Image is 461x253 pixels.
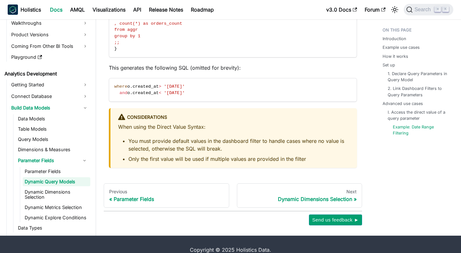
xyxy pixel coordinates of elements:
a: Table Models [16,125,90,134]
a: NextDynamic Dimensions Selection [237,183,362,208]
span: ;; [114,40,119,45]
a: Docs [46,4,66,15]
a: Data Types [16,223,90,232]
span: Search [413,7,435,13]
span: from aggr [114,27,138,32]
button: Send us feedback ► [309,214,362,225]
button: Collapse sidebar category 'Parameter Fields' [79,155,90,166]
a: Introduction [383,36,406,42]
a: I. Access the direct value of a query parameter [388,109,448,121]
img: Holistics [8,4,18,15]
span: > [159,84,161,89]
a: Getting Started [9,80,90,90]
a: Build Relationships [9,234,90,243]
kbd: ⌘ [434,6,441,12]
a: Dynamic Explore Conditions [23,213,90,222]
a: Coming From Other BI Tools [9,41,90,51]
a: 1. Declare Query Parameters in Query Model [388,71,448,83]
a: Data Models [16,114,90,123]
b: Holistics [20,6,41,13]
a: Build Data Models [9,103,90,113]
a: Product Versions [9,30,90,40]
span: created_at [133,84,159,89]
div: Next [242,189,357,195]
div: Considerations [118,113,349,122]
span: '[DATE]' [164,84,185,89]
a: Walkthroughs [9,18,90,28]
a: Playground [9,53,90,62]
span: < [159,91,161,95]
a: Release Notes [145,4,187,15]
a: Analytics Development [3,69,90,78]
a: Dynamic Dimensions Selection [23,188,90,202]
a: v3.0 Docs [322,4,361,15]
a: Query Models [16,135,90,144]
span: } [114,46,117,51]
a: 2. Link Dashboard Filters to Query Parameters [388,85,448,98]
div: Dynamic Dimensions Selection [242,196,357,202]
span: and [119,91,127,95]
p: When using the Direct Value Syntax: [118,123,349,131]
span: group by 1 [114,34,141,39]
a: Advanced use cases [383,100,423,107]
a: Connect Database [9,91,90,101]
a: Example: Date Range Filtering [393,124,446,136]
a: Parameter Fields [23,167,90,176]
a: PreviousParameter Fields [104,183,229,208]
p: This generates the following SQL (omitted for brevity): [109,64,357,72]
a: Dynamic Query Models [23,177,90,186]
span: '[DATE]' [164,91,185,95]
span: . [130,84,133,89]
button: Switch between dark and light mode (currently light mode) [390,4,400,15]
div: Previous [109,189,224,195]
kbd: K [442,6,449,12]
button: Search (Command+K) [404,4,453,15]
div: Parameter Fields [109,196,224,202]
span: where [114,84,127,89]
span: created_at [133,91,159,95]
a: Visualizations [89,4,129,15]
a: Parameter Fields [16,155,79,166]
a: HolisticsHolistics [8,4,41,15]
span: o [127,91,130,95]
a: Set up [383,62,395,68]
span: . [130,91,133,95]
a: Example use cases [383,44,420,50]
span: Send us feedback ► [312,216,359,224]
a: Roadmap [187,4,218,15]
a: Dimensions & Measures [16,145,90,154]
li: Only the first value will be used if multiple values are provided in the filter [128,155,349,163]
a: Dynamic Metrics Selection [23,203,90,212]
li: You must provide default values in the dashboard filter to handle cases where no value is selecte... [128,137,349,153]
span: o [127,84,130,89]
span: , count(*) as orders_count [114,21,182,26]
a: How it works [383,53,408,59]
nav: Docs pages [104,183,362,208]
span: items_count [114,15,143,20]
a: AMQL [66,4,89,15]
a: Forum [361,4,389,15]
a: API [129,4,145,15]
